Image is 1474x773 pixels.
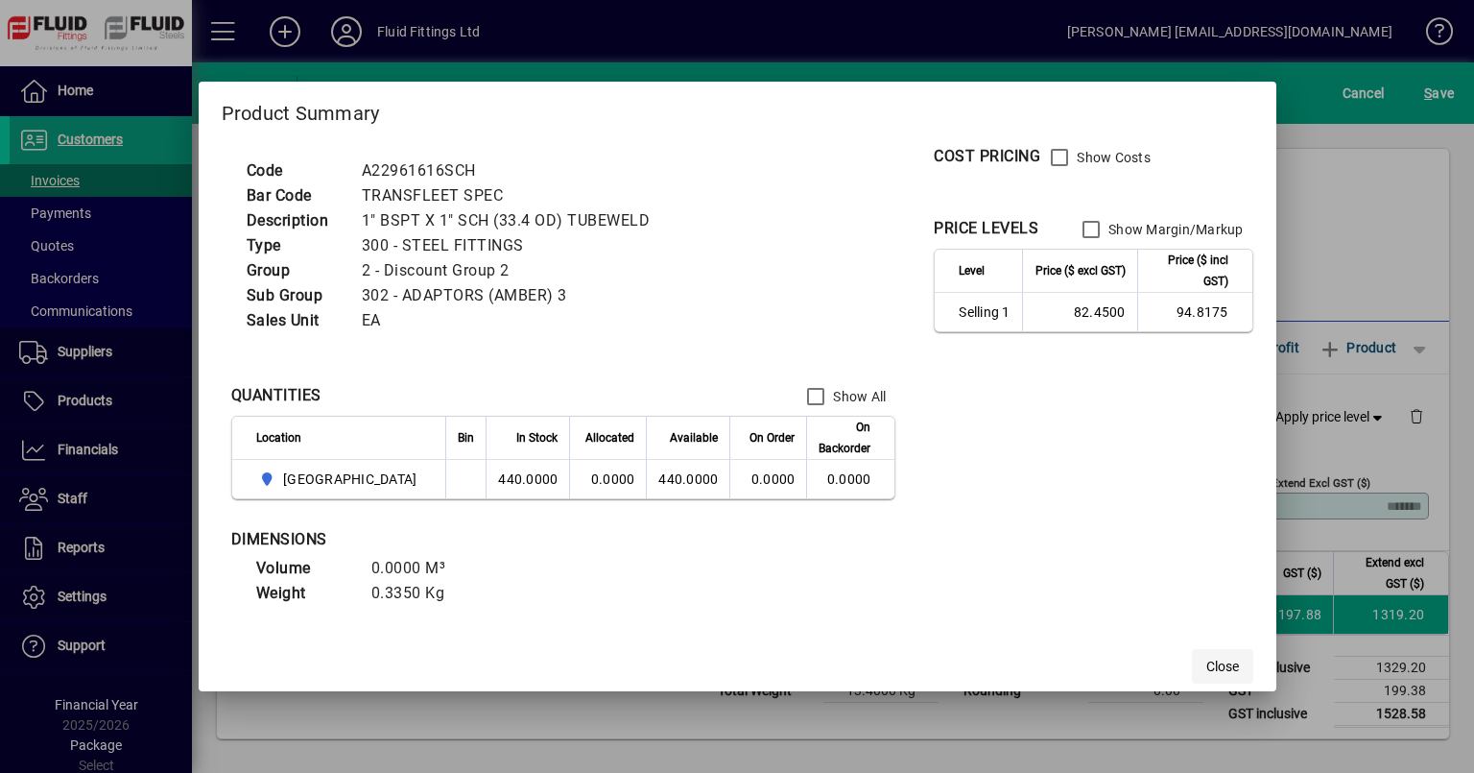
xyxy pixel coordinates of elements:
td: Type [237,233,352,258]
span: Available [670,427,718,448]
span: Price ($ incl GST) [1150,250,1228,292]
td: 0.3350 Kg [362,581,477,606]
span: Location [256,427,301,448]
td: Sales Unit [237,308,352,333]
label: Show Costs [1073,148,1151,167]
td: Group [237,258,352,283]
span: AUCKLAND [256,468,425,491]
td: A22961616SCH [352,158,674,183]
label: Show Margin/Markup [1105,220,1244,239]
td: 0.0000 M³ [362,556,477,581]
span: Price ($ excl GST) [1035,260,1126,281]
span: 0.0000 [751,471,796,487]
div: PRICE LEVELS [934,217,1038,240]
h2: Product Summary [199,82,1276,137]
td: 2 - Discount Group 2 [352,258,674,283]
span: On Order [749,427,795,448]
span: Close [1206,657,1239,677]
div: DIMENSIONS [231,528,711,551]
td: 94.8175 [1137,293,1252,331]
div: COST PRICING [934,145,1040,168]
div: QUANTITIES [231,384,321,407]
td: Volume [247,556,362,581]
td: Bar Code [237,183,352,208]
td: 0.0000 [569,460,646,498]
td: 440.0000 [486,460,569,498]
td: 82.4500 [1022,293,1137,331]
td: 1" BSPT X 1" SCH (33.4 OD) TUBEWELD [352,208,674,233]
td: TRANSFLEET SPEC [352,183,674,208]
span: Allocated [585,427,634,448]
td: Code [237,158,352,183]
span: On Backorder [819,417,870,459]
span: [GEOGRAPHIC_DATA] [283,470,416,489]
td: 300 - STEEL FITTINGS [352,233,674,258]
td: Sub Group [237,283,352,308]
span: Bin [458,427,474,448]
td: 440.0000 [646,460,729,498]
td: EA [352,308,674,333]
td: 302 - ADAPTORS (AMBER) 3 [352,283,674,308]
td: Description [237,208,352,233]
label: Show All [829,387,886,406]
td: Weight [247,581,362,606]
td: 0.0000 [806,460,894,498]
span: Level [959,260,985,281]
span: Selling 1 [959,302,1010,322]
span: In Stock [516,427,558,448]
button: Close [1192,649,1253,684]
